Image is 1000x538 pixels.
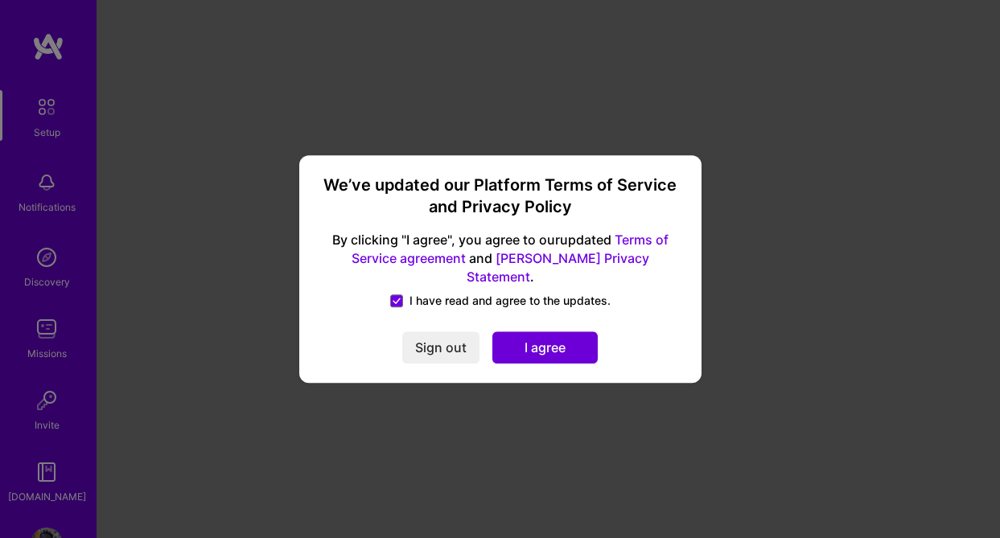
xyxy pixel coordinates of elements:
[492,331,598,363] button: I agree
[319,232,682,287] span: By clicking "I agree", you agree to our updated and .
[352,232,669,267] a: Terms of Service agreement
[402,331,479,363] button: Sign out
[319,175,682,219] h3: We’ve updated our Platform Terms of Service and Privacy Policy
[467,250,649,285] a: [PERSON_NAME] Privacy Statement
[409,293,611,309] span: I have read and agree to the updates.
